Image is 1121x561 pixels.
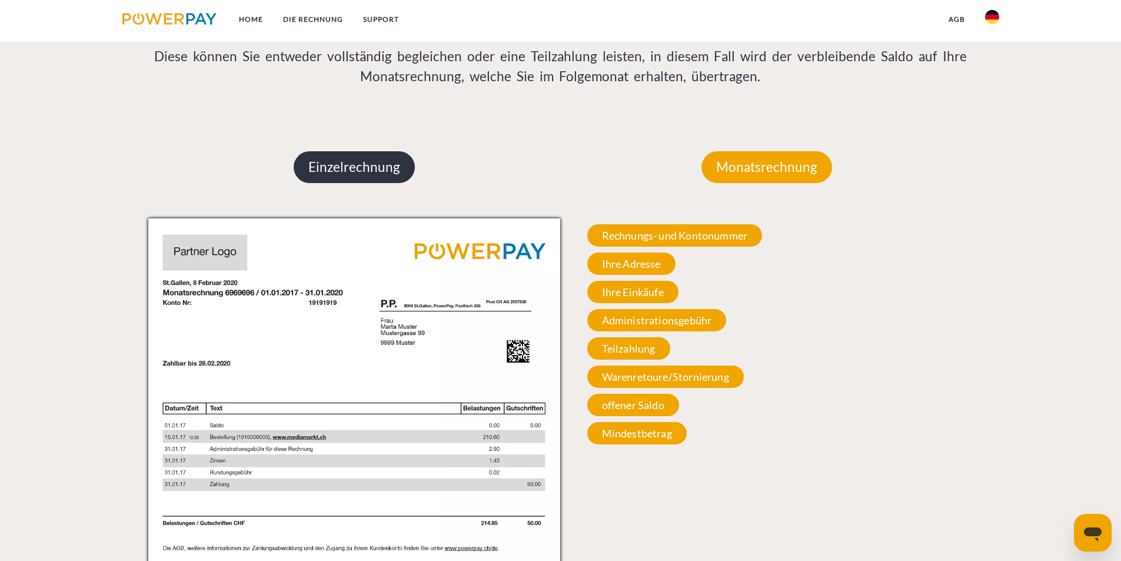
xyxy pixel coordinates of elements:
img: de [985,10,999,24]
iframe: Schaltfläche zum Öffnen des Messaging-Fensters [1074,514,1112,552]
p: Einzelrechnung [294,151,415,183]
span: Mindestbetrag [587,422,687,444]
p: Monatsrechnung [701,151,832,183]
img: logo-powerpay.svg [122,13,217,25]
p: Diese können Sie entweder vollständig begleichen oder eine Teilzahlung leisten, in diesem Fall wi... [148,47,973,87]
span: Warenretoure/Stornierung [587,366,744,388]
span: Ihre Einkäufe [587,281,678,303]
span: Ihre Adresse [587,253,676,275]
span: Teilzahlung [587,337,670,360]
span: offener Saldo [587,394,679,416]
span: Administrationsgebühr [587,309,727,331]
a: SUPPORT [353,9,409,30]
a: DIE RECHNUNG [273,9,353,30]
span: Rechnungs- und Kontonummer [587,224,763,247]
a: agb [939,9,975,30]
a: Home [229,9,273,30]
